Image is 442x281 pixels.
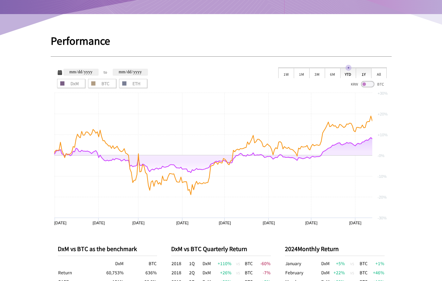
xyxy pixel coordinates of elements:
td: DxM [202,268,211,277]
td: -7 % [253,268,271,277]
span: ETH [122,81,145,86]
text: -30% [378,216,387,220]
td: vs [345,268,359,277]
p: DxM vs BTC Quarterly Return [171,244,271,253]
text: +20% [378,112,388,116]
th: BTC [124,259,157,268]
td: 2018 [171,268,189,277]
span: BTC [377,81,384,87]
div: 1M [294,68,309,78]
td: DxM [202,259,211,268]
text: -20% [378,195,387,199]
text: -10% [378,174,387,179]
text: [DATE] [176,221,188,225]
div: 1Y [356,68,371,78]
span: BTC [91,81,114,86]
text: [DATE] [132,221,144,225]
div: All [371,68,387,78]
div: YTD [340,68,356,78]
text: +10% [378,133,388,137]
td: BTC [359,259,370,268]
text: -0% [378,154,385,158]
td: DxM [320,268,331,277]
td: 2Q [189,268,202,277]
td: 2018 [171,259,189,268]
td: January [285,259,320,268]
div: 1W [278,68,294,78]
th: Return [58,268,91,277]
td: vs [232,259,244,268]
td: 1Q [189,259,202,268]
td: 636 % [124,268,157,277]
td: vs [232,268,244,277]
td: February [285,268,320,277]
text: [DATE] [219,221,231,225]
td: +110 % [211,259,232,268]
h1: Performance [51,35,392,46]
td: BTC [359,268,370,277]
span: to [104,69,108,76]
td: 60,753 % [91,268,124,277]
td: -60 % [253,259,271,268]
td: BTC [244,268,253,277]
div: 6M [325,68,340,78]
span: DxM [60,81,83,86]
td: BTC [244,259,253,268]
text: [DATE] [349,221,361,225]
text: +30% [378,91,388,95]
p: DxM vs BTC as the benchmark [58,244,157,253]
td: +22 % [331,268,345,277]
td: +46 % [370,268,385,277]
td: +26 % [211,268,232,277]
text: [DATE] [262,221,275,225]
td: DxM [320,259,331,268]
p: 2024 Monthly Return [285,244,385,253]
div: 3M [309,68,325,78]
td: vs [345,259,359,268]
text: [DATE] [305,221,317,225]
td: +5 % [331,259,345,268]
td: +1 % [370,259,385,268]
th: DxM [91,259,124,268]
text: [DATE] [54,221,67,225]
text: [DATE] [92,221,105,225]
span: KRW [351,81,358,87]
